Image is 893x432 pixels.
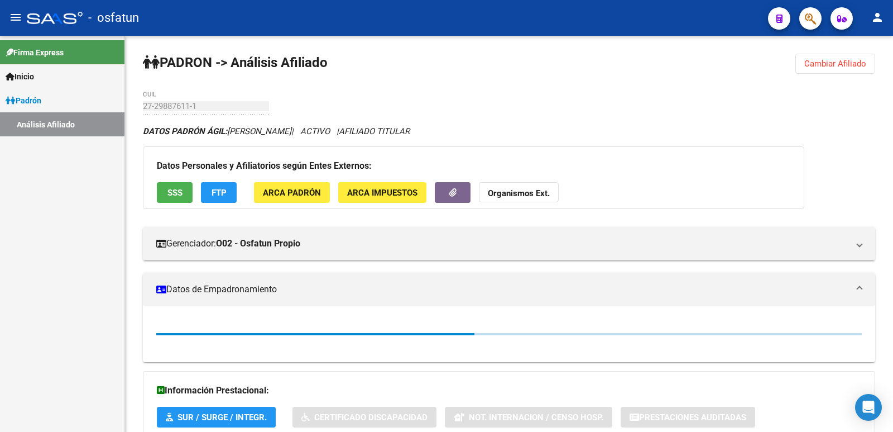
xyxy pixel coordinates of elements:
[621,407,755,428] button: Prestaciones Auditadas
[201,182,237,203] button: FTP
[156,283,848,296] mat-panel-title: Datos de Empadronamiento
[157,383,861,398] h3: Información Prestacional:
[216,238,300,250] strong: O02 - Osfatun Propio
[488,188,550,198] strong: Organismos Ext.
[177,412,267,422] span: SUR / SURGE / INTEGR.
[795,54,875,74] button: Cambiar Afiliado
[88,6,139,30] span: - osfatun
[804,59,866,69] span: Cambiar Afiliado
[855,394,882,421] div: Open Intercom Messenger
[143,126,291,136] span: [PERSON_NAME]
[167,188,183,198] span: SSS
[143,55,328,70] strong: PADRON -> Análisis Afiliado
[314,412,428,422] span: Certificado Discapacidad
[639,412,746,422] span: Prestaciones Auditadas
[347,188,417,198] span: ARCA Impuestos
[143,273,875,306] mat-expansion-panel-header: Datos de Empadronamiento
[156,238,848,250] mat-panel-title: Gerenciador:
[263,188,321,198] span: ARCA Padrón
[6,70,34,83] span: Inicio
[9,11,22,24] mat-icon: menu
[6,46,64,59] span: Firma Express
[254,182,330,203] button: ARCA Padrón
[157,158,790,174] h3: Datos Personales y Afiliatorios según Entes Externos:
[871,11,884,24] mat-icon: person
[339,126,410,136] span: AFILIADO TITULAR
[292,407,436,428] button: Certificado Discapacidad
[338,182,426,203] button: ARCA Impuestos
[143,227,875,260] mat-expansion-panel-header: Gerenciador:O02 - Osfatun Propio
[143,126,410,136] i: | ACTIVO |
[157,182,193,203] button: SSS
[445,407,612,428] button: Not. Internacion / Censo Hosp.
[212,188,227,198] span: FTP
[143,126,227,136] strong: DATOS PADRÓN ÁGIL:
[479,182,559,203] button: Organismos Ext.
[157,407,276,428] button: SUR / SURGE / INTEGR.
[6,94,41,107] span: Padrón
[143,306,875,362] div: Datos de Empadronamiento
[469,412,603,422] span: Not. Internacion / Censo Hosp.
